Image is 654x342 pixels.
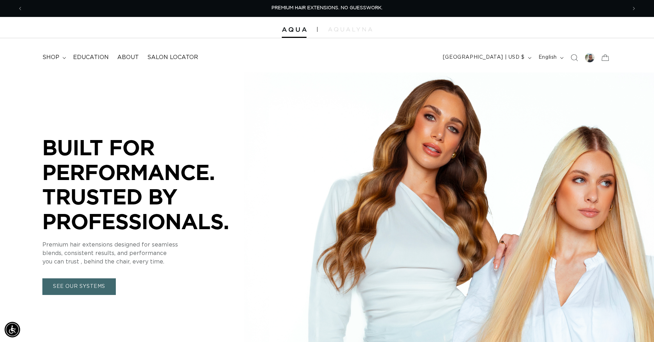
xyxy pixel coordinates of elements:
[42,54,59,61] span: shop
[69,50,113,65] a: Education
[38,50,69,65] summary: shop
[117,54,139,61] span: About
[272,6,382,10] span: PREMIUM HAIR EXTENSIONS. NO GUESSWORK.
[42,257,254,266] p: you can trust , behind the chair, every time.
[143,50,202,65] a: Salon Locator
[42,240,254,249] p: Premium hair extensions designed for seamless
[619,308,654,342] iframe: Chat Widget
[42,135,254,233] p: BUILT FOR PERFORMANCE. TRUSTED BY PROFESSIONALS.
[539,54,557,61] span: English
[566,50,582,65] summary: Search
[443,54,525,61] span: [GEOGRAPHIC_DATA] | USD $
[439,51,534,64] button: [GEOGRAPHIC_DATA] | USD $
[626,2,642,15] button: Next announcement
[534,51,566,64] button: English
[147,54,198,61] span: Salon Locator
[73,54,109,61] span: Education
[12,2,28,15] button: Previous announcement
[113,50,143,65] a: About
[42,249,254,257] p: blends, consistent results, and performance
[328,27,372,31] img: aqualyna.com
[5,322,20,337] div: Accessibility Menu
[282,27,307,32] img: Aqua Hair Extensions
[42,278,116,295] a: SEE OUR SYSTEMS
